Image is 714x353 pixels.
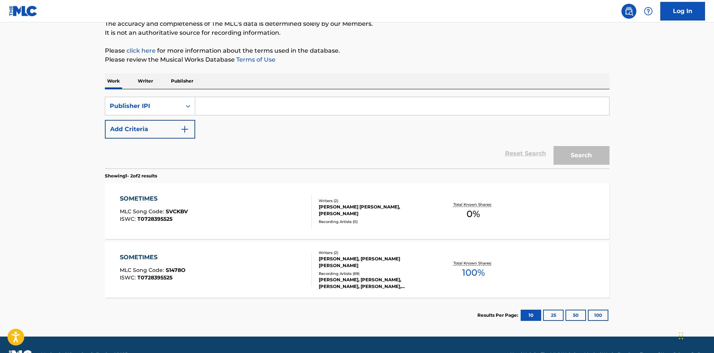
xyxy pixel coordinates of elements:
[319,250,431,256] div: Writers ( 2 )
[180,125,189,134] img: 9d2ae6d4665cec9f34b9.svg
[120,274,137,281] span: ISWC :
[105,46,609,55] p: Please for more information about the terms used in the database.
[621,4,636,19] a: Public Search
[169,73,196,89] p: Publisher
[105,97,609,168] form: Search Form
[235,56,275,63] a: Terms of Use
[166,267,185,273] span: S1478O
[319,198,431,204] div: Writers ( 2 )
[120,208,166,215] span: MLC Song Code :
[677,317,714,353] iframe: Chat Widget
[565,310,586,321] button: 50
[543,310,564,321] button: 25
[105,19,609,28] p: The accuracy and completeness of The MLC's data is determined solely by our Members.
[137,274,172,281] span: T0728395525
[641,4,656,19] div: Help
[319,271,431,276] div: Recording Artists ( 69 )
[110,102,177,111] div: Publisher IPI
[120,194,188,203] div: SOMETIMES
[105,55,609,64] p: Please review the Musical Works Database
[137,216,172,222] span: T0728395525
[477,312,520,319] p: Results Per Page:
[660,2,705,21] a: Log In
[644,7,653,16] img: help
[120,267,166,273] span: MLC Song Code :
[679,325,683,347] div: Arrastar
[127,47,156,54] a: click here
[9,6,38,16] img: MLC Logo
[453,260,493,266] p: Total Known Shares:
[105,28,609,37] p: It is not an authoritative source for recording information.
[588,310,608,321] button: 100
[105,183,609,239] a: SOMETIMESMLC Song Code:SVCKBVISWC:T0728395525Writers (2)[PERSON_NAME] [PERSON_NAME], [PERSON_NAME...
[319,276,431,290] div: [PERSON_NAME], [PERSON_NAME], [PERSON_NAME], [PERSON_NAME], [PERSON_NAME]
[462,266,485,279] span: 100 %
[467,207,480,221] span: 0 %
[105,120,195,139] button: Add Criteria
[624,7,633,16] img: search
[319,204,431,217] div: [PERSON_NAME] [PERSON_NAME], [PERSON_NAME]
[120,216,137,222] span: ISWC :
[453,202,493,207] p: Total Known Shares:
[105,173,157,179] p: Showing 1 - 2 of 2 results
[521,310,541,321] button: 10
[135,73,155,89] p: Writer
[677,317,714,353] div: Widget de chat
[105,242,609,298] a: SOMETIMESMLC Song Code:S1478OISWC:T0728395525Writers (2)[PERSON_NAME], [PERSON_NAME] [PERSON_NAME...
[120,253,185,262] div: SOMETIMES
[105,73,122,89] p: Work
[319,219,431,225] div: Recording Artists ( 0 )
[319,256,431,269] div: [PERSON_NAME], [PERSON_NAME] [PERSON_NAME]
[166,208,188,215] span: SVCKBV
